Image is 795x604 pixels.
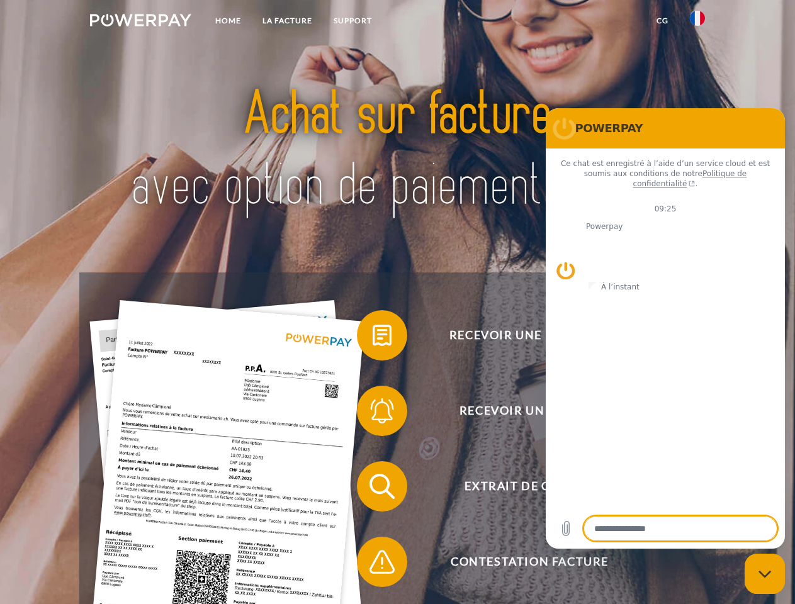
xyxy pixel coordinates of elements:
span: Recevoir un rappel? [375,386,684,436]
a: LA FACTURE [252,9,323,32]
a: Home [205,9,252,32]
img: logo-powerpay-white.svg [90,14,191,26]
img: title-powerpay_fr.svg [120,60,675,241]
a: Support [323,9,383,32]
span: Extrait de compte [375,461,684,512]
span: Recevoir une facture ? [375,310,684,361]
button: Recevoir un rappel? [357,386,684,436]
button: Extrait de compte [357,461,684,512]
button: Recevoir une facture ? [357,310,684,361]
img: qb_bell.svg [366,395,398,427]
button: Contestation Facture [357,537,684,587]
img: fr [690,11,705,26]
iframe: Fenêtre de messagerie [546,108,785,549]
img: qb_search.svg [366,471,398,502]
img: qb_bill.svg [366,320,398,351]
span: Contestation Facture [375,537,684,587]
img: qb_warning.svg [366,546,398,578]
iframe: Bouton de lancement de la fenêtre de messagerie, conversation en cours [745,554,785,594]
a: CG [646,9,679,32]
